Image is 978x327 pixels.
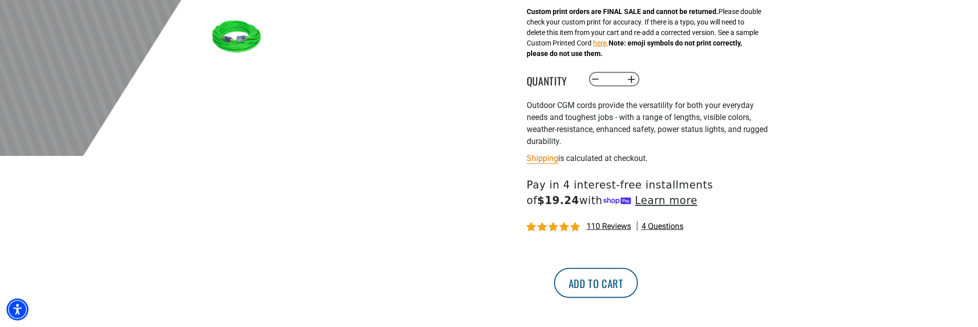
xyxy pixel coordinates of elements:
a: Shipping [527,153,558,163]
button: here [593,38,607,48]
span: Outdoor CGM cords provide the versatility for both your everyday needs and toughest jobs - with a... [527,100,768,146]
button: Add to cart [554,268,638,298]
div: is calculated at checkout. [527,151,771,165]
img: green [209,8,267,66]
div: Accessibility Menu [6,298,28,320]
label: Quantity [527,73,577,86]
span: 4 questions [642,221,683,232]
span: 4.81 stars [527,222,582,232]
span: 110 reviews [587,221,631,231]
strong: Note: emoji symbols do not print correctly, please do not use them. [527,39,742,57]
